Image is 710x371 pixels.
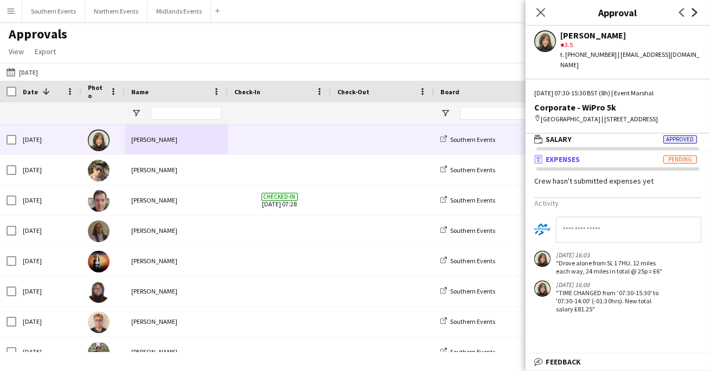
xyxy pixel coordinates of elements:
[16,125,81,154] div: [DATE]
[337,88,369,96] span: Check-Out
[450,348,495,356] span: Southern Events
[88,342,110,363] img: Dhanuvarsha Ramasamy
[460,107,536,120] input: Board Filter Input
[88,129,110,151] img: Joanna Pearce
[16,276,81,306] div: [DATE]
[450,196,495,204] span: Southern Events
[16,246,81,276] div: [DATE]
[526,5,710,19] h3: Approval
[440,88,459,96] span: Board
[526,167,710,327] div: ExpensesPending
[88,281,110,303] img: Mbalu Kamara
[23,88,38,96] span: Date
[450,135,495,144] span: Southern Events
[450,226,495,235] span: Southern Events
[440,226,495,235] a: Southern Events
[88,190,110,212] img: Gareth Lloyd
[125,185,228,215] div: [PERSON_NAME]
[560,30,701,40] div: [PERSON_NAME]
[16,155,81,185] div: [DATE]
[440,196,495,204] a: Southern Events
[450,317,495,326] span: Southern Events
[88,251,110,272] img: Craig van Eyk
[88,83,105,100] span: Photo
[4,66,40,79] button: [DATE]
[148,1,211,22] button: Midlands Events
[534,114,701,124] div: [GEOGRAPHIC_DATA] | [STREET_ADDRESS]
[526,176,710,186] div: Crew hasn't submitted expenses yet
[22,1,85,22] button: Southern Events
[560,50,701,69] div: t. [PHONE_NUMBER] | [EMAIL_ADDRESS][DOMAIN_NAME]
[151,107,221,120] input: Name Filter Input
[560,40,701,50] div: 3.5
[526,354,710,370] mat-expansion-panel-header: Feedback
[546,357,581,367] span: Feedback
[440,135,495,144] a: Southern Events
[526,151,710,167] mat-expansion-panel-header: ExpensesPending
[526,131,710,147] mat-expansion-panel-header: SalaryApproved
[125,125,228,154] div: [PERSON_NAME]
[663,135,697,144] span: Approved
[35,47,56,56] span: Export
[556,259,668,275] div: "Drove alone from SL1 7HU. 12 miles each way, 24 miles in total @ 25p = £6"
[125,307,228,336] div: [PERSON_NAME]
[534,251,551,267] app-user-avatar: Joanna Pearce
[534,198,701,208] h3: Activity
[16,307,81,336] div: [DATE]
[450,257,495,265] span: Southern Events
[131,108,141,118] button: Open Filter Menu
[534,88,701,98] div: [DATE] 07:30-15:30 BST (8h) | Event Marshal
[131,88,149,96] span: Name
[534,102,701,112] div: Corporate - WiPro 5k
[450,166,495,174] span: Southern Events
[16,337,81,367] div: [DATE]
[234,88,260,96] span: Check-In
[88,160,110,181] img: William Hoad
[16,185,81,215] div: [DATE]
[125,216,228,245] div: [PERSON_NAME]
[9,47,24,56] span: View
[440,317,495,326] a: Southern Events
[125,246,228,276] div: [PERSON_NAME]
[556,289,668,313] div: "TIME CHANGED from '07:30-15:30' to '07:30-14:00' (-01:30hrs). New total salary £81.25"
[440,166,495,174] a: Southern Events
[261,193,298,201] span: Checked-in
[88,311,110,333] img: Jake Evans
[440,287,495,295] a: Southern Events
[546,134,572,144] span: Salary
[30,44,60,58] a: Export
[534,281,551,297] app-user-avatar: Joanna Pearce
[125,276,228,306] div: [PERSON_NAME]
[663,155,697,164] span: Pending
[4,44,28,58] a: View
[88,220,110,242] img: Bethany Lawrence
[556,281,668,289] div: [DATE] 16:00
[556,251,668,259] div: [DATE] 16:03
[440,348,495,356] a: Southern Events
[440,257,495,265] a: Southern Events
[125,337,228,367] div: [PERSON_NAME]
[546,154,580,164] span: Expenses
[440,108,450,118] button: Open Filter Menu
[450,287,495,295] span: Southern Events
[85,1,148,22] button: Northern Events
[16,216,81,245] div: [DATE]
[125,155,228,185] div: [PERSON_NAME]
[234,185,324,215] span: [DATE] 07:28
